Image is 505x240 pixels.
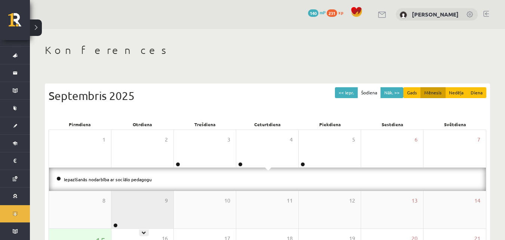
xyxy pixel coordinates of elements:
[474,197,480,205] span: 14
[327,9,347,15] a: 231 xp
[400,11,407,19] img: Ketija Dzilna
[467,87,486,98] button: Diena
[165,136,168,144] span: 2
[111,119,173,130] div: Otrdiena
[361,119,424,130] div: Sestdiena
[45,44,490,57] h1: Konferences
[236,119,299,130] div: Ceturtdiena
[102,136,105,144] span: 1
[320,9,326,15] span: mP
[102,197,105,205] span: 8
[227,136,230,144] span: 3
[308,9,326,15] a: 140 mP
[8,13,30,32] a: Rīgas 1. Tālmācības vidusskola
[445,87,467,98] button: Nedēļa
[349,197,355,205] span: 12
[381,87,403,98] button: Nāk. >>
[299,119,361,130] div: Piekdiena
[174,119,236,130] div: Trešdiena
[412,197,418,205] span: 13
[64,176,152,182] a: Iepazīšanās nodarbība ar sociālo pedagogu
[290,136,293,144] span: 4
[403,87,421,98] button: Gads
[357,87,381,98] button: Šodiena
[165,197,168,205] span: 9
[412,10,459,18] a: [PERSON_NAME]
[352,136,355,144] span: 5
[477,136,480,144] span: 7
[415,136,418,144] span: 6
[335,87,358,98] button: << Iepr.
[421,87,446,98] button: Mēnesis
[287,197,293,205] span: 11
[424,119,486,130] div: Svētdiena
[49,119,111,130] div: Pirmdiena
[327,9,337,17] span: 231
[49,87,486,104] div: Septembris 2025
[224,197,230,205] span: 10
[308,9,318,17] span: 140
[338,9,343,15] span: xp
